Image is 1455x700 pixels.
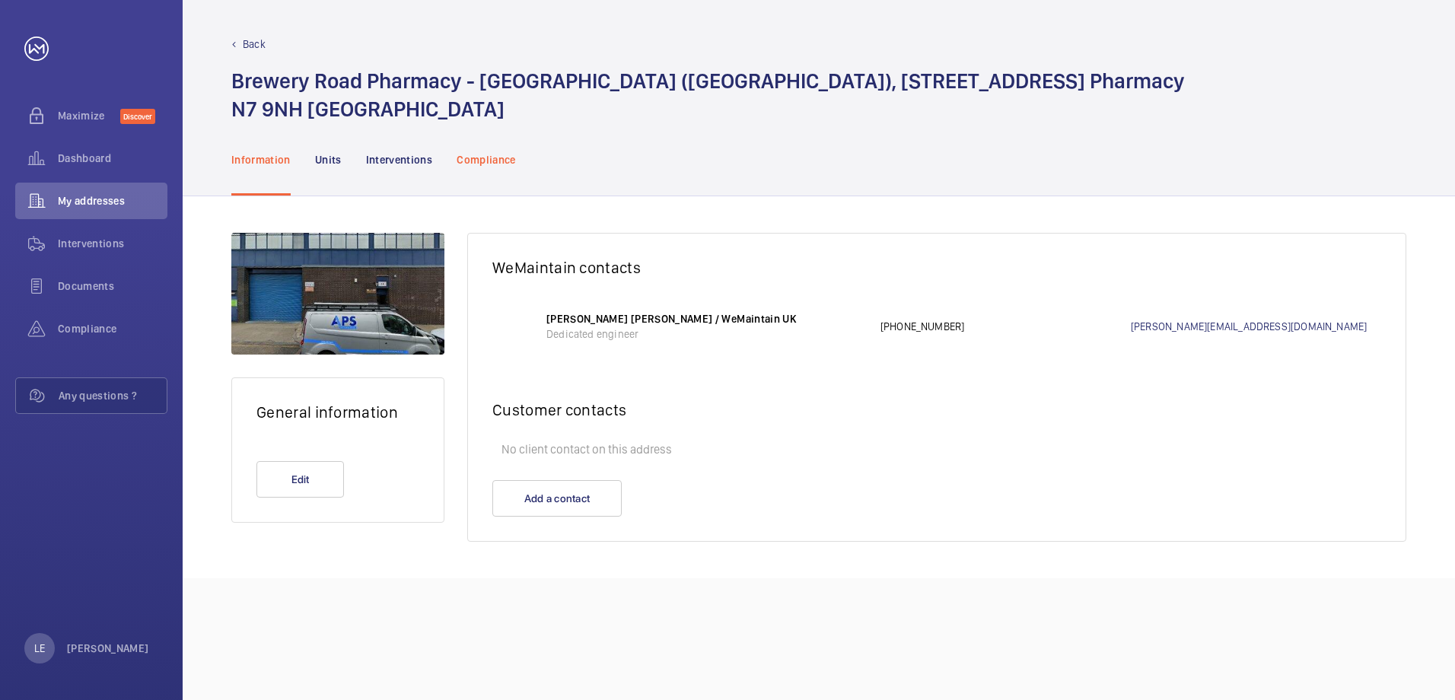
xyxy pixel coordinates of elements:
[59,388,167,403] span: Any questions ?
[58,236,167,251] span: Interventions
[243,37,266,52] p: Back
[366,152,433,167] p: Interventions
[58,151,167,166] span: Dashboard
[315,152,342,167] p: Units
[120,109,155,124] span: Discover
[231,67,1185,123] h1: Brewery Road Pharmacy - [GEOGRAPHIC_DATA] ([GEOGRAPHIC_DATA]), [STREET_ADDRESS] Pharmacy N7 9NH [...
[231,152,291,167] p: Information
[34,641,45,656] p: LE
[492,258,1381,277] h2: WeMaintain contacts
[58,278,167,294] span: Documents
[58,193,167,208] span: My addresses
[1131,319,1381,334] a: [PERSON_NAME][EMAIL_ADDRESS][DOMAIN_NAME]
[880,319,1131,334] p: [PHONE_NUMBER]
[58,321,167,336] span: Compliance
[546,326,865,342] p: Dedicated engineer
[492,480,622,517] button: Add a contact
[67,641,149,656] p: [PERSON_NAME]
[492,400,1381,419] h2: Customer contacts
[457,152,516,167] p: Compliance
[546,311,865,326] p: [PERSON_NAME] [PERSON_NAME] / WeMaintain UK
[256,402,419,422] h2: General information
[492,434,1381,465] p: No client contact on this address
[58,108,120,123] span: Maximize
[256,461,344,498] button: Edit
